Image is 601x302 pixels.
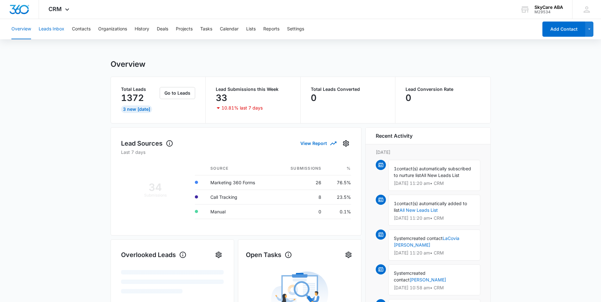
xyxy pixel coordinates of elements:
[311,93,316,103] p: 0
[394,201,467,213] span: contact(s) automatically added to list
[121,139,173,148] h1: Lead Sources
[343,250,354,260] button: Settings
[287,19,304,39] button: Settings
[205,162,275,175] th: Source
[121,250,187,260] h1: Overlooked Leads
[406,93,411,103] p: 0
[534,10,563,14] div: account id
[11,19,31,39] button: Overview
[394,181,475,186] p: [DATE] 11:20 am • CRM
[205,175,275,190] td: Marketing 360 Forms
[176,19,193,39] button: Projects
[421,173,459,178] span: All New Leads List
[48,6,62,12] span: CRM
[205,204,275,219] td: Manual
[121,87,159,91] p: Total Leads
[326,162,351,175] th: %
[220,19,239,39] button: Calendar
[111,60,145,69] h1: Overview
[200,19,212,39] button: Tasks
[394,236,409,241] span: System
[216,93,227,103] p: 33
[98,19,127,39] button: Organizations
[246,250,292,260] h1: Open Tasks
[410,277,446,282] a: [PERSON_NAME]
[214,250,224,260] button: Settings
[341,138,351,148] button: Settings
[121,105,152,113] div: 3 New [DATE]
[160,90,195,96] a: Go to Leads
[406,87,480,91] p: Lead Conversion Rate
[246,19,256,39] button: Lists
[376,149,480,155] p: [DATE]
[216,87,290,91] p: Lead Submissions this Week
[263,19,279,39] button: Reports
[72,19,91,39] button: Contacts
[409,236,443,241] span: created contact
[394,201,397,206] span: 1
[394,270,409,276] span: System
[542,22,585,37] button: Add Contact
[394,251,475,255] p: [DATE] 11:20 am • CRM
[221,106,263,110] p: 10.81% last 7 days
[275,162,326,175] th: Submissions
[394,166,397,171] span: 1
[121,93,144,103] p: 1372
[394,270,425,282] span: created contact
[326,175,351,190] td: 76.5%
[394,286,475,290] p: [DATE] 10:58 am • CRM
[326,204,351,219] td: 0.1%
[121,149,351,155] p: Last 7 days
[400,207,438,213] a: All New Leads List
[160,87,195,99] button: Go to Leads
[135,19,149,39] button: History
[311,87,385,91] p: Total Leads Converted
[376,132,412,140] h6: Recent Activity
[326,190,351,204] td: 23.5%
[275,204,326,219] td: 0
[275,175,326,190] td: 26
[394,216,475,220] p: [DATE] 11:20 am • CRM
[275,190,326,204] td: 8
[300,138,336,149] button: View Report
[394,166,471,178] span: contact(s) automatically subscribed to nurture list
[39,19,64,39] button: Leads Inbox
[534,5,563,10] div: account name
[157,19,168,39] button: Deals
[205,190,275,204] td: Call Tracking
